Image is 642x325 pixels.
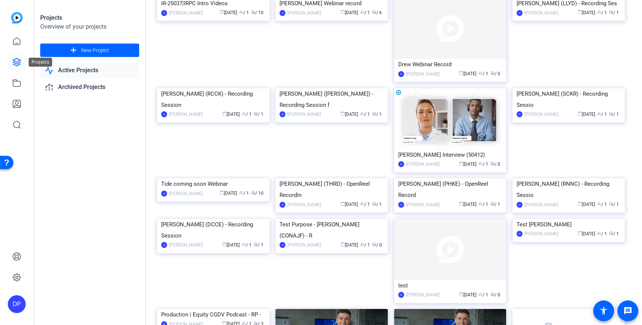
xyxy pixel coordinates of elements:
div: JZ [398,202,404,208]
div: [PERSON_NAME] [524,111,558,118]
span: [DATE] [341,202,358,207]
span: [DATE] [341,242,358,248]
span: / 1 [609,231,619,236]
mat-icon: accessibility [599,306,608,315]
div: [PERSON_NAME] [406,291,440,299]
span: radio [372,242,376,246]
span: [DATE] [578,10,595,15]
span: calendar_today [222,111,227,116]
span: calendar_today [459,201,463,206]
div: [PERSON_NAME] (DCCE) - Recording Session [161,219,265,241]
span: / 1 [478,162,488,167]
span: group [478,71,483,75]
span: New Project [81,47,109,54]
div: test [398,280,502,291]
div: [PERSON_NAME] [287,9,321,17]
div: JZ [517,202,523,208]
div: [PERSON_NAME] [524,9,558,17]
span: / 1 [490,202,500,207]
span: calendar_today [341,201,345,206]
div: Production | Equity CGDV Podcast - RP - [161,309,265,320]
span: [DATE] [578,202,595,207]
div: Projects [40,13,139,22]
div: Overview of your projects [40,22,139,31]
img: blue-gradient.svg [11,12,23,23]
span: / 1 [360,112,370,117]
span: radio [609,10,613,14]
span: / 1 [597,10,607,15]
span: / 1 [478,71,488,76]
div: Drew Webinar Record [398,59,502,70]
div: [PERSON_NAME] [524,201,558,208]
span: [DATE] [222,112,240,117]
div: [PERSON_NAME] (RCCK) - Recording Session [161,88,265,111]
span: group [239,190,243,195]
span: group [360,111,364,116]
span: radio [372,10,376,14]
div: [PERSON_NAME] [406,160,440,168]
span: group [478,201,483,206]
div: DP [8,295,26,313]
span: calendar_today [220,190,224,195]
span: [DATE] [220,191,237,196]
mat-icon: add [69,46,78,55]
div: [PERSON_NAME] (THRD) - OpenReel Recordin [280,178,384,201]
span: [DATE] [459,162,476,167]
div: [PERSON_NAME] [524,230,558,238]
span: calendar_today [578,111,582,116]
span: group [242,242,246,246]
span: / 1 [253,242,263,248]
span: / 1 [360,242,370,248]
div: [PERSON_NAME] ([PERSON_NAME]) - Recording Session f [280,88,384,111]
span: / 1 [609,10,619,15]
div: JZ [280,202,285,208]
span: group [360,242,364,246]
span: / 1 [239,10,249,15]
span: group [239,10,243,14]
span: calendar_today [341,111,345,116]
span: radio [372,201,376,206]
span: / 6 [372,10,382,15]
div: [PERSON_NAME] (SCKR) - Recording Sessio [517,88,621,111]
span: / 1 [597,112,607,117]
span: / 1 [478,202,488,207]
div: [PERSON_NAME] [287,201,321,208]
div: JZ [161,242,167,248]
span: radio [490,71,495,75]
span: [DATE] [578,231,595,236]
div: [PERSON_NAME] [287,111,321,118]
span: / 1 [478,292,488,297]
span: radio [609,111,613,116]
span: calendar_today [578,10,582,14]
span: / 1 [360,202,370,207]
div: JZ [161,111,167,117]
span: / 1 [372,112,382,117]
div: JZ [161,10,167,16]
div: [PERSON_NAME] [406,201,440,208]
span: radio [372,111,376,116]
span: [DATE] [341,112,358,117]
span: / 1 [242,112,252,117]
div: JZ [398,292,404,298]
span: calendar_today [459,161,463,166]
span: / 0 [490,292,500,297]
div: Tide coming soon Webinar [161,178,265,189]
span: radio [251,190,255,195]
div: Test Purpose - [PERSON_NAME] (CONAJF) - R [280,219,384,241]
div: JZ [517,10,523,16]
span: [DATE] [578,112,595,117]
span: / 1 [253,112,263,117]
span: calendar_today [578,201,582,206]
span: / 1 [372,202,382,207]
span: calendar_today [341,242,345,246]
div: [PERSON_NAME] [406,70,440,78]
span: radio [490,161,495,166]
div: JZ [517,231,523,237]
span: calendar_today [220,10,224,14]
span: calendar_today [459,292,463,296]
span: / 0 [490,162,500,167]
span: [DATE] [459,202,476,207]
span: [DATE] [459,292,476,297]
span: [DATE] [220,10,237,15]
span: radio [251,10,255,14]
